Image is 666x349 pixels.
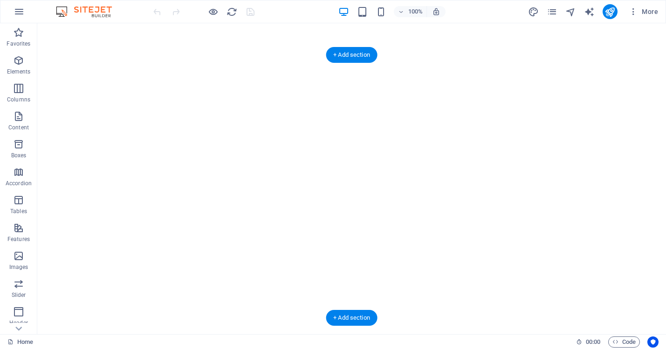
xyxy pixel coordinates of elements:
span: Code [612,336,636,348]
p: Slider [12,291,26,299]
h6: Session time [576,336,601,348]
button: Code [608,336,640,348]
button: design [528,6,539,17]
h6: 100% [408,6,423,17]
p: Elements [7,68,31,75]
div: + Add section [326,310,378,326]
p: Boxes [11,152,27,159]
i: Design (Ctrl+Alt+Y) [528,7,539,17]
p: Favorites [7,40,30,47]
button: reload [226,6,237,17]
span: More [629,7,658,16]
button: 100% [394,6,427,17]
p: Content [8,124,29,131]
button: pages [547,6,558,17]
button: Usercentrics [647,336,659,348]
button: Click here to leave preview mode and continue editing [207,6,219,17]
i: On resize automatically adjust zoom level to fit chosen device. [432,7,440,16]
img: Editor Logo [54,6,124,17]
p: Columns [7,96,30,103]
a: Click to cancel selection. Double-click to open Pages [7,336,33,348]
button: text_generator [584,6,595,17]
button: navigator [565,6,577,17]
p: Images [9,263,28,271]
i: Publish [604,7,615,17]
span: : [592,338,594,345]
i: Navigator [565,7,576,17]
i: Pages (Ctrl+Alt+S) [547,7,557,17]
p: Accordion [6,180,32,187]
button: publish [603,4,618,19]
p: Features [7,235,30,243]
i: AI Writer [584,7,595,17]
span: 00 00 [586,336,600,348]
div: + Add section [326,47,378,63]
i: Reload page [227,7,237,17]
button: More [625,4,662,19]
p: Tables [10,208,27,215]
p: Header [9,319,28,327]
